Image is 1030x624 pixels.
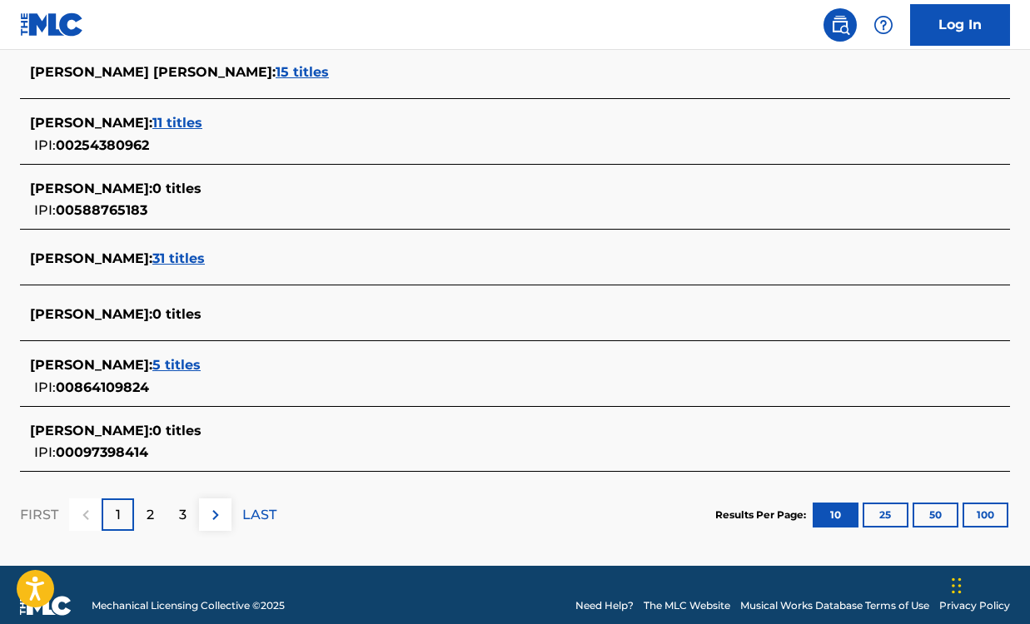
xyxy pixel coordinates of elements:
span: IPI: [34,137,56,153]
img: MLC Logo [20,12,84,37]
span: IPI: [34,379,56,395]
span: 31 titles [152,250,205,266]
span: IPI: [34,444,56,460]
p: LAST [242,505,276,525]
img: search [830,15,850,35]
p: Results Per Page: [715,508,810,522]
span: [PERSON_NAME] [PERSON_NAME] : [30,64,276,80]
img: logo [20,596,72,616]
p: 2 [147,505,154,525]
p: 1 [116,505,121,525]
button: 100 [963,503,1008,527]
a: Privacy Policy [939,598,1010,613]
div: Drag [952,561,962,611]
span: [PERSON_NAME] : [30,181,152,196]
span: 00864109824 [56,379,149,395]
img: right [206,505,226,525]
iframe: Chat Widget [947,544,1030,624]
span: 0 titles [152,181,202,196]
button: 50 [913,503,958,527]
a: Log In [910,4,1010,46]
p: FIRST [20,505,58,525]
span: 0 titles [152,306,202,322]
a: Public Search [824,8,857,42]
span: 11 titles [152,115,202,131]
span: 00588765183 [56,202,147,218]
span: 0 titles [152,423,202,438]
span: 15 titles [276,64,329,80]
img: help [873,15,893,35]
span: [PERSON_NAME] : [30,250,152,266]
div: Help [867,8,900,42]
span: 00254380962 [56,137,149,153]
span: [PERSON_NAME] : [30,357,152,373]
button: 10 [813,503,858,527]
span: [PERSON_NAME] : [30,115,152,131]
a: The MLC Website [644,598,730,613]
a: Need Help? [575,598,634,613]
a: Musical Works Database Terms of Use [740,598,929,613]
span: 5 titles [152,357,201,373]
span: IPI: [34,202,56,218]
span: [PERSON_NAME] : [30,423,152,438]
button: 25 [863,503,908,527]
p: 3 [179,505,187,525]
span: Mechanical Licensing Collective © 2025 [92,598,285,613]
span: [PERSON_NAME] : [30,306,152,322]
span: 00097398414 [56,444,148,460]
